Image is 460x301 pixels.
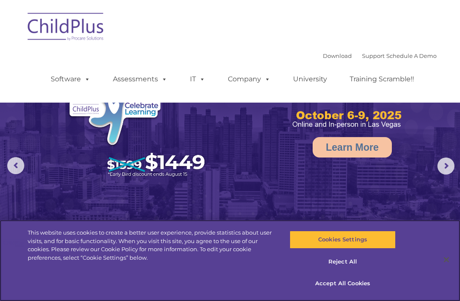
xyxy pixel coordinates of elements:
a: Support [362,52,385,59]
a: Company [219,71,279,88]
a: University [285,71,336,88]
button: Cookies Settings [290,231,395,249]
button: Accept All Cookies [290,275,395,292]
a: Download [323,52,352,59]
a: Software [42,71,99,88]
a: IT [181,71,214,88]
a: Assessments [104,71,176,88]
div: This website uses cookies to create a better user experience, provide statistics about user visit... [28,229,276,262]
a: Schedule A Demo [386,52,437,59]
img: ChildPlus by Procare Solutions [23,7,109,49]
a: Training Scramble!! [341,71,423,88]
button: Close [437,250,456,269]
font: | [323,52,437,59]
button: Reject All [290,253,395,271]
a: Learn More [313,137,392,158]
